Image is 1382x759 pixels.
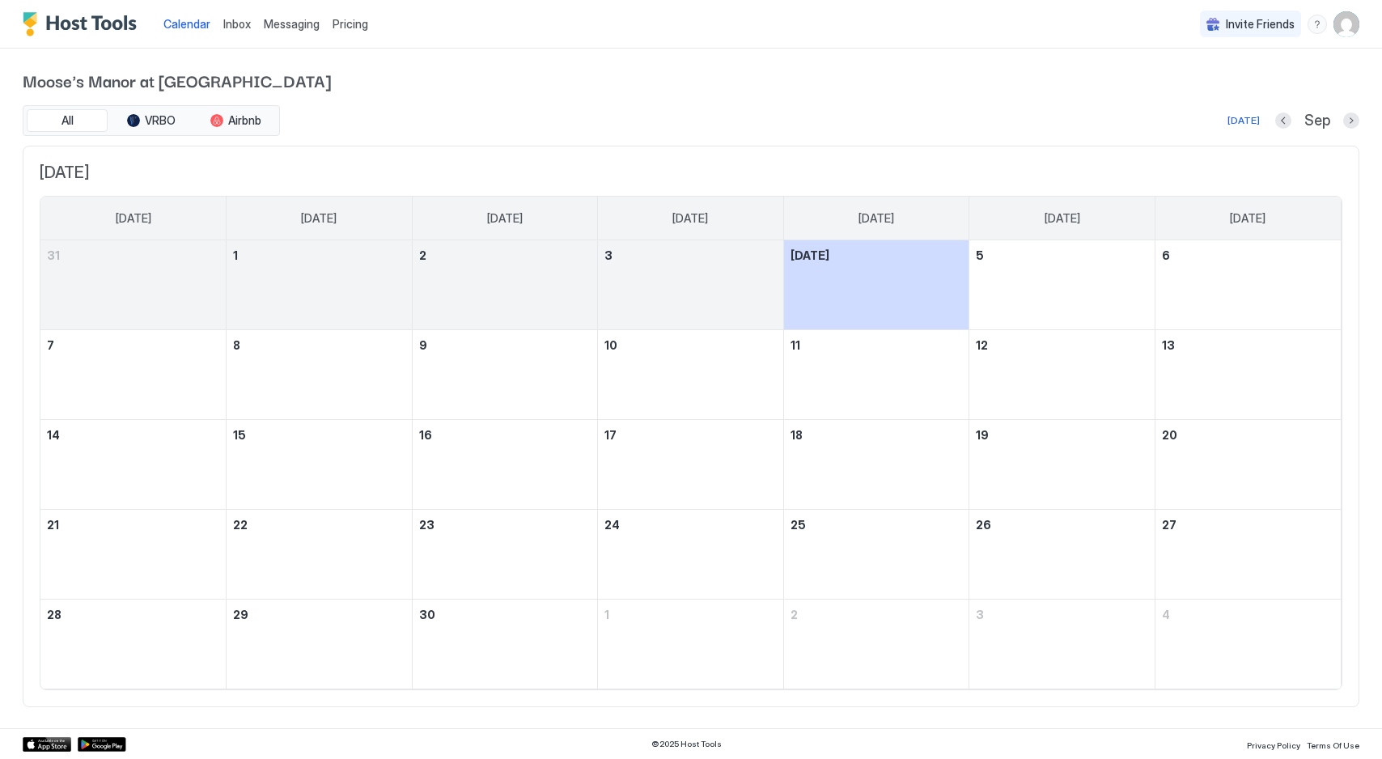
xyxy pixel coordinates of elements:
[61,113,74,128] span: All
[233,428,246,442] span: 15
[412,330,598,420] td: September 9, 2025
[227,330,413,420] td: September 8, 2025
[264,15,320,32] a: Messaging
[227,510,412,540] a: September 22, 2025
[228,113,261,128] span: Airbnb
[598,510,783,540] a: September 24, 2025
[419,248,426,262] span: 2
[419,338,427,352] span: 9
[419,608,435,621] span: 30
[223,15,251,32] a: Inbox
[23,68,1359,92] span: Moose's Manor at [GEOGRAPHIC_DATA]
[842,197,910,240] a: Thursday
[969,330,1155,360] a: September 12, 2025
[47,338,54,352] span: 7
[783,330,969,420] td: September 11, 2025
[783,240,969,330] td: September 4, 2025
[651,739,722,749] span: © 2025 Host Tools
[672,211,708,226] span: [DATE]
[40,420,227,510] td: September 14, 2025
[40,510,227,600] td: September 21, 2025
[976,608,984,621] span: 3
[47,608,61,621] span: 28
[976,338,988,352] span: 12
[233,518,248,532] span: 22
[1045,211,1080,226] span: [DATE]
[1155,330,1341,420] td: September 13, 2025
[412,600,598,689] td: September 30, 2025
[969,330,1155,420] td: September 12, 2025
[598,420,783,450] a: September 17, 2025
[23,737,71,752] div: App Store
[413,510,598,540] a: September 23, 2025
[1162,338,1175,352] span: 13
[233,608,248,621] span: 29
[1162,428,1177,442] span: 20
[783,420,969,510] td: September 18, 2025
[1155,600,1341,630] a: October 4, 2025
[40,420,226,450] a: September 14, 2025
[1162,248,1170,262] span: 6
[233,338,240,352] span: 8
[604,338,617,352] span: 10
[1155,420,1341,510] td: September 20, 2025
[1162,608,1170,621] span: 4
[412,510,598,600] td: September 23, 2025
[1155,510,1341,600] td: September 27, 2025
[1333,11,1359,37] div: User profile
[40,240,227,330] td: August 31, 2025
[40,163,1342,183] span: [DATE]
[784,420,969,450] a: September 18, 2025
[1307,740,1359,750] span: Terms Of Use
[1230,211,1265,226] span: [DATE]
[604,608,609,621] span: 1
[40,600,226,630] a: September 28, 2025
[27,109,108,132] button: All
[976,428,989,442] span: 19
[1214,197,1282,240] a: Saturday
[1304,112,1330,130] span: Sep
[1155,330,1341,360] a: September 13, 2025
[1155,420,1341,450] a: September 20, 2025
[976,518,991,532] span: 26
[783,510,969,600] td: September 25, 2025
[227,240,412,270] a: September 1, 2025
[227,510,413,600] td: September 22, 2025
[1227,113,1260,128] div: [DATE]
[1247,736,1300,753] a: Privacy Policy
[100,197,167,240] a: Sunday
[116,211,151,226] span: [DATE]
[419,428,432,442] span: 16
[40,240,226,270] a: August 31, 2025
[1155,510,1341,540] a: September 27, 2025
[412,240,598,330] td: September 2, 2025
[163,15,210,32] a: Calendar
[598,420,784,510] td: September 17, 2025
[413,600,598,630] a: September 30, 2025
[1155,240,1341,330] td: September 6, 2025
[783,600,969,689] td: October 2, 2025
[47,428,60,442] span: 14
[604,518,620,532] span: 24
[227,600,412,630] a: September 29, 2025
[604,428,617,442] span: 17
[604,248,613,262] span: 3
[23,12,144,36] div: Host Tools Logo
[1226,17,1295,32] span: Invite Friends
[969,240,1155,330] td: September 5, 2025
[223,17,251,31] span: Inbox
[969,420,1155,450] a: September 19, 2025
[598,510,784,600] td: September 24, 2025
[47,248,60,262] span: 31
[413,420,598,450] a: September 16, 2025
[784,510,969,540] a: September 25, 2025
[1155,240,1341,270] a: September 6, 2025
[976,248,984,262] span: 5
[1307,736,1359,753] a: Terms Of Use
[791,608,798,621] span: 2
[333,17,368,32] span: Pricing
[227,330,412,360] a: September 8, 2025
[1308,15,1327,34] div: menu
[598,600,783,630] a: October 1, 2025
[111,109,192,132] button: VRBO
